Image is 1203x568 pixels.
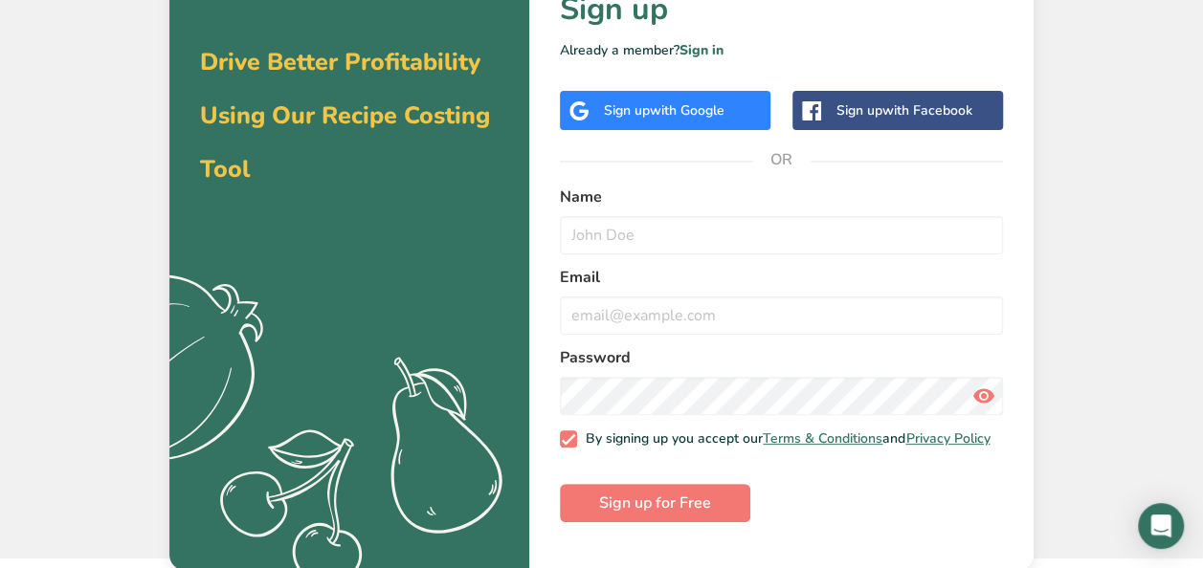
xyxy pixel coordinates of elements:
div: Sign up [604,100,724,120]
span: OR [753,131,811,188]
span: with Facebook [882,101,972,120]
label: Email [560,266,1003,289]
a: Privacy Policy [905,429,990,448]
span: By signing up you accept our and [577,430,991,448]
div: Open Intercom Messenger [1138,503,1184,549]
a: Terms & Conditions [763,429,882,448]
label: Password [560,346,1003,369]
a: Sign in [679,41,724,59]
button: Sign up for Free [560,484,750,522]
span: Drive Better Profitability Using Our Recipe Costing Tool [200,46,490,186]
p: Already a member? [560,40,1003,60]
div: Sign up [836,100,972,120]
input: John Doe [560,216,1003,254]
span: Sign up for Free [599,492,711,514]
label: Name [560,186,1003,208]
span: with Google [650,101,724,120]
input: email@example.com [560,296,1003,335]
